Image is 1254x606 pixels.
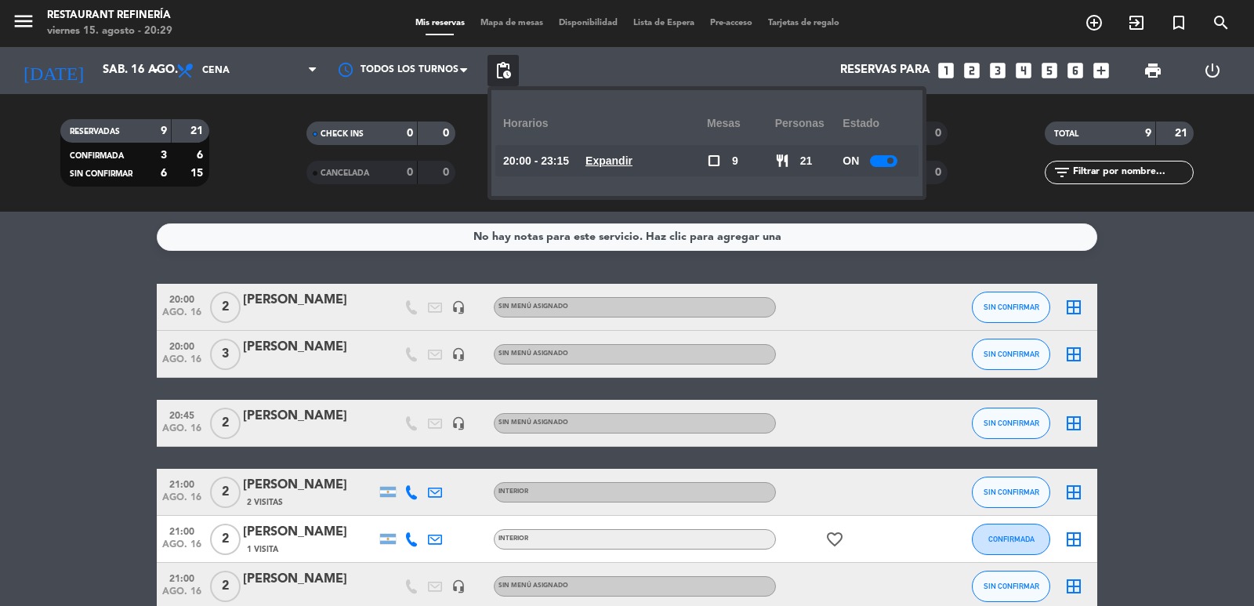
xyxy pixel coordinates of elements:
[162,336,201,354] span: 20:00
[1203,61,1222,80] i: power_settings_new
[984,582,1039,590] span: SIN CONFIRMAR
[247,543,278,556] span: 1 Visita
[70,152,124,160] span: CONFIRMADA
[825,530,844,549] i: favorite_border
[162,474,201,492] span: 21:00
[984,488,1039,496] span: SIN CONFIRMAR
[775,102,843,145] div: personas
[840,64,930,78] span: Reservas para
[498,419,568,426] span: Sin menú asignado
[162,492,201,510] span: ago. 16
[1013,60,1034,81] i: looks_4
[202,65,230,76] span: Cena
[707,102,775,145] div: Mesas
[408,19,473,27] span: Mis reservas
[972,524,1050,555] button: CONFIRMADA
[498,582,568,589] span: Sin menú asignado
[936,60,956,81] i: looks_one
[210,524,241,555] span: 2
[473,228,781,246] div: No hay notas para este servicio. Haz clic para agregar una
[162,586,201,604] span: ago. 16
[407,167,413,178] strong: 0
[162,568,201,586] span: 21:00
[498,303,568,310] span: Sin menú asignado
[1039,60,1060,81] i: looks_5
[732,152,738,170] span: 9
[625,19,702,27] span: Lista de Espera
[984,419,1039,427] span: SIN CONFIRMAR
[1145,128,1151,139] strong: 9
[972,477,1050,508] button: SIN CONFIRMAR
[162,521,201,539] span: 21:00
[451,579,466,593] i: headset_mic
[70,128,120,136] span: RESERVADAS
[210,292,241,323] span: 2
[1064,345,1083,364] i: border_all
[12,9,35,33] i: menu
[210,571,241,602] span: 2
[162,289,201,307] span: 20:00
[1183,47,1242,94] div: LOG OUT
[161,125,167,136] strong: 9
[190,168,206,179] strong: 15
[1091,60,1111,81] i: add_box
[443,128,452,139] strong: 0
[451,416,466,430] i: headset_mic
[451,347,466,361] i: headset_mic
[443,167,452,178] strong: 0
[243,290,376,310] div: [PERSON_NAME]
[800,152,813,170] span: 21
[972,571,1050,602] button: SIN CONFIRMAR
[1169,13,1188,32] i: turned_in_not
[12,53,95,88] i: [DATE]
[972,408,1050,439] button: SIN CONFIRMAR
[988,60,1008,81] i: looks_3
[1064,577,1083,596] i: border_all
[503,102,707,145] div: Horarios
[321,169,369,177] span: CANCELADA
[162,539,201,557] span: ago. 16
[197,150,206,161] strong: 6
[702,19,760,27] span: Pre-acceso
[962,60,982,81] i: looks_two
[47,8,172,24] div: Restaurant Refinería
[47,24,172,39] div: viernes 15. agosto - 20:29
[210,477,241,508] span: 2
[321,130,364,138] span: CHECK INS
[1065,60,1085,81] i: looks_6
[984,303,1039,311] span: SIN CONFIRMAR
[12,9,35,38] button: menu
[1212,13,1230,32] i: search
[503,152,569,170] span: 20:00 - 23:15
[451,300,466,314] i: headset_mic
[1085,13,1104,32] i: add_circle_outline
[210,339,241,370] span: 3
[243,337,376,357] div: [PERSON_NAME]
[935,167,944,178] strong: 0
[161,150,167,161] strong: 3
[498,488,528,495] span: INTERIOR
[498,350,568,357] span: Sin menú asignado
[1053,163,1071,182] i: filter_list
[1127,13,1146,32] i: exit_to_app
[1054,130,1078,138] span: TOTAL
[1175,128,1191,139] strong: 21
[162,405,201,423] span: 20:45
[984,350,1039,358] span: SIN CONFIRMAR
[190,125,206,136] strong: 21
[843,102,911,145] div: Estado
[146,61,165,80] i: arrow_drop_down
[243,522,376,542] div: [PERSON_NAME]
[988,535,1035,543] span: CONFIRMADA
[1071,164,1193,181] input: Filtrar por nombre...
[162,354,201,372] span: ago. 16
[972,339,1050,370] button: SIN CONFIRMAR
[407,128,413,139] strong: 0
[972,292,1050,323] button: SIN CONFIRMAR
[162,423,201,441] span: ago. 16
[935,128,944,139] strong: 0
[243,569,376,590] div: [PERSON_NAME]
[1064,530,1083,549] i: border_all
[760,19,847,27] span: Tarjetas de regalo
[243,475,376,495] div: [PERSON_NAME]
